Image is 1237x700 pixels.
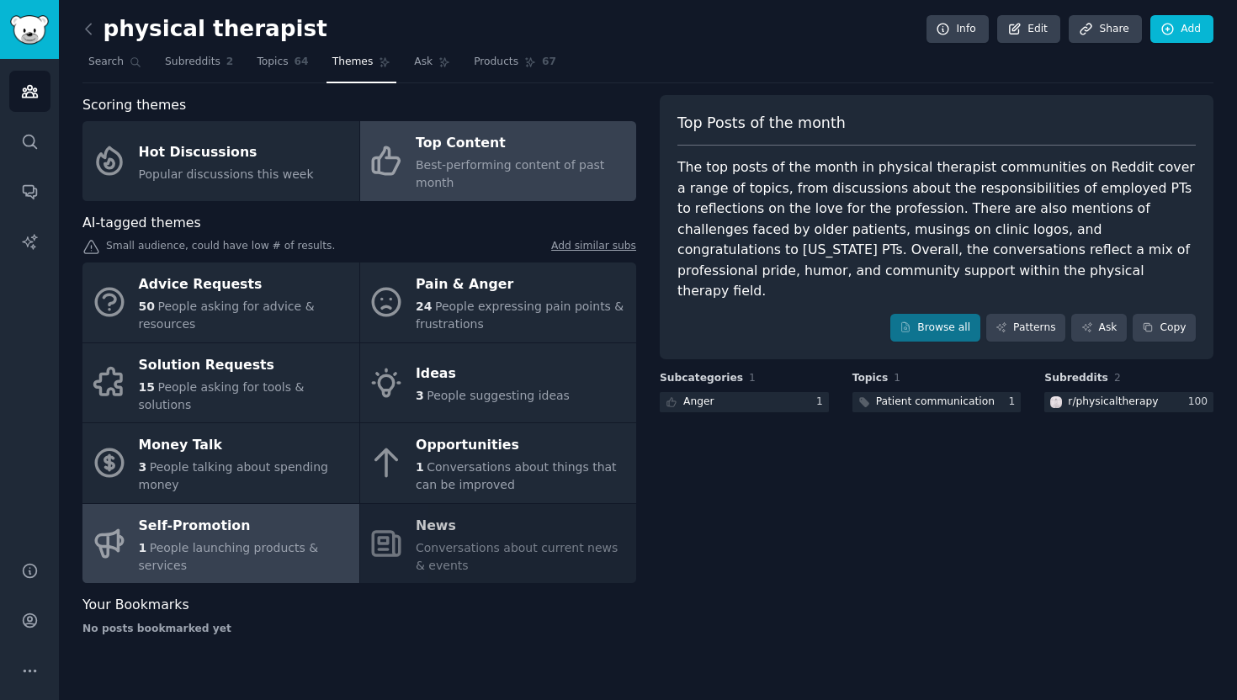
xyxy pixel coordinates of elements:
[295,55,309,70] span: 64
[416,361,570,388] div: Ideas
[257,55,288,70] span: Topics
[332,55,374,70] span: Themes
[1071,314,1127,342] a: Ask
[986,314,1065,342] a: Patterns
[1044,392,1213,413] a: physicaltherapyr/physicaltherapy100
[416,130,628,157] div: Top Content
[139,272,351,299] div: Advice Requests
[1150,15,1213,44] a: Add
[416,460,424,474] span: 1
[82,622,636,637] div: No posts bookmarked yet
[677,157,1196,302] div: The top posts of the month in physical therapist communities on Reddit cover a range of topics, f...
[926,15,989,44] a: Info
[82,95,186,116] span: Scoring themes
[1188,395,1213,410] div: 100
[416,432,628,459] div: Opportunities
[749,372,756,384] span: 1
[139,300,315,331] span: People asking for advice & resources
[82,213,201,234] span: AI-tagged themes
[139,139,314,166] div: Hot Discussions
[416,272,628,299] div: Pain & Anger
[1009,395,1022,410] div: 1
[82,239,636,257] div: Small audience, could have low # of results.
[1044,371,1108,386] span: Subreddits
[1114,372,1121,384] span: 2
[139,300,155,313] span: 50
[10,15,49,45] img: GummySearch logo
[1133,314,1196,342] button: Copy
[82,595,189,616] span: Your Bookmarks
[139,167,314,181] span: Popular discussions this week
[82,49,147,83] a: Search
[890,314,980,342] a: Browse all
[1069,15,1141,44] a: Share
[82,262,359,342] a: Advice Requests50People asking for advice & resources
[159,49,239,83] a: Subreddits2
[360,343,637,423] a: Ideas3People suggesting ideas
[408,49,456,83] a: Ask
[82,121,359,201] a: Hot DiscussionsPopular discussions this week
[894,372,900,384] span: 1
[416,300,624,331] span: People expressing pain points & frustrations
[360,423,637,503] a: Opportunities1Conversations about things that can be improved
[1068,395,1158,410] div: r/ physicaltherapy
[414,55,433,70] span: Ask
[551,239,636,257] a: Add similar subs
[165,55,220,70] span: Subreddits
[139,352,351,379] div: Solution Requests
[677,113,846,134] span: Top Posts of the month
[997,15,1060,44] a: Edit
[468,49,562,83] a: Products67
[139,541,147,554] span: 1
[660,371,743,386] span: Subcategories
[876,395,995,410] div: Patient communication
[816,395,829,410] div: 1
[683,395,714,410] div: Anger
[416,389,424,402] span: 3
[139,512,351,539] div: Self-Promotion
[852,392,1022,413] a: Patient communication1
[139,380,155,394] span: 15
[251,49,314,83] a: Topics64
[139,460,147,474] span: 3
[226,55,234,70] span: 2
[82,16,327,43] h2: physical therapist
[852,371,889,386] span: Topics
[427,389,570,402] span: People suggesting ideas
[474,55,518,70] span: Products
[360,262,637,342] a: Pain & Anger24People expressing pain points & frustrations
[327,49,397,83] a: Themes
[139,541,319,572] span: People launching products & services
[88,55,124,70] span: Search
[82,423,359,503] a: Money Talk3People talking about spending money
[416,460,617,491] span: Conversations about things that can be improved
[139,432,351,459] div: Money Talk
[82,343,359,423] a: Solution Requests15People asking for tools & solutions
[139,460,328,491] span: People talking about spending money
[82,504,359,584] a: Self-Promotion1People launching products & services
[139,380,305,411] span: People asking for tools & solutions
[1050,396,1062,408] img: physicaltherapy
[416,158,604,189] span: Best-performing content of past month
[416,300,432,313] span: 24
[360,121,637,201] a: Top ContentBest-performing content of past month
[542,55,556,70] span: 67
[660,392,829,413] a: Anger1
